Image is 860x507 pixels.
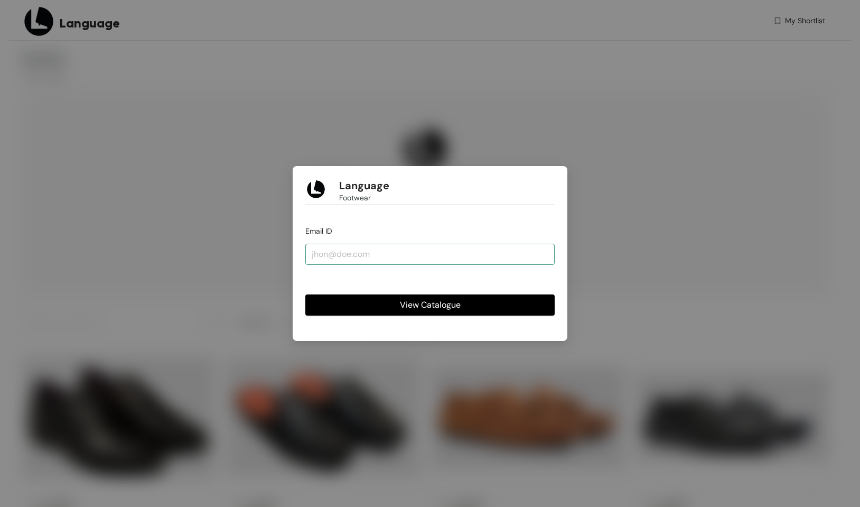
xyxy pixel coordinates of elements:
span: Email ID [305,226,332,236]
span: Footwear [339,192,371,204]
button: View Catalogue [305,294,555,316]
img: Buyer Portal [305,179,326,200]
input: jhon@doe.com [305,244,555,265]
h1: Language [339,179,389,192]
span: View Catalogue [400,298,461,311]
